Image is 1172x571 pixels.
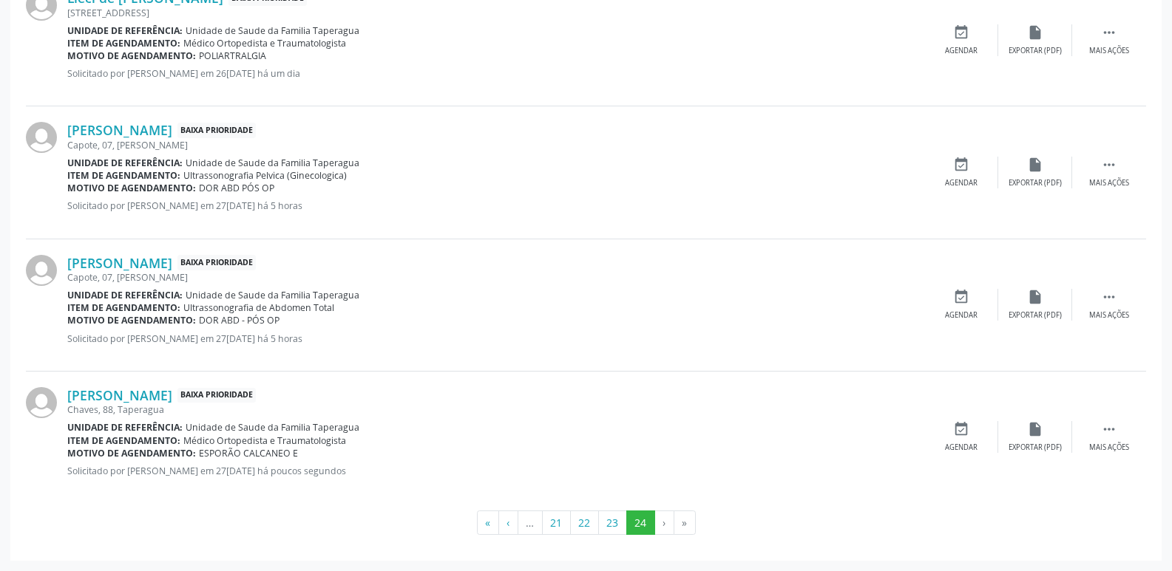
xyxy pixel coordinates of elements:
[1101,289,1117,305] i: 
[945,442,978,453] div: Agendar
[477,510,499,536] button: Go to first page
[598,510,627,536] button: Go to page 23
[26,122,57,153] img: img
[1089,178,1129,188] div: Mais ações
[953,289,969,305] i: event_available
[186,24,359,37] span: Unidade de Saude da Familia Taperagua
[26,387,57,418] img: img
[67,7,924,19] div: [STREET_ADDRESS]
[67,447,196,459] b: Motivo de agendamento:
[1089,310,1129,321] div: Mais ações
[1027,289,1043,305] i: insert_drive_file
[1027,421,1043,437] i: insert_drive_file
[953,421,969,437] i: event_available
[945,178,978,188] div: Agendar
[67,24,183,37] b: Unidade de referência:
[945,46,978,56] div: Agendar
[67,169,180,182] b: Item de agendamento:
[1089,442,1129,453] div: Mais ações
[67,67,924,80] p: Solicitado por [PERSON_NAME] em 26[DATE] há um dia
[177,388,256,403] span: Baixa Prioridade
[186,157,359,169] span: Unidade de Saude da Familia Taperagua
[1009,46,1062,56] div: Exportar (PDF)
[186,289,359,301] span: Unidade de Saude da Familia Taperagua
[67,139,924,151] div: Capote, 07, [PERSON_NAME]
[1009,178,1062,188] div: Exportar (PDF)
[199,447,298,459] span: ESPORÃO CALCANEO E
[1027,157,1043,173] i: insert_drive_file
[67,421,183,434] b: Unidade de referência:
[67,289,183,301] b: Unidade de referência:
[67,182,196,194] b: Motivo de agendamento:
[199,182,274,194] span: DOR ABD PÓS OP
[183,169,347,182] span: Ultrassonografia Pelvica (Ginecologica)
[67,387,172,403] a: [PERSON_NAME]
[183,301,334,314] span: Ultrassonografia de Abdomen Total
[498,510,518,536] button: Go to previous page
[945,310,978,321] div: Agendar
[953,157,969,173] i: event_available
[1009,442,1062,453] div: Exportar (PDF)
[67,314,196,326] b: Motivo de agendamento:
[67,122,172,138] a: [PERSON_NAME]
[199,314,280,326] span: DOR ABD - PÓS OP
[183,434,346,447] span: Médico Ortopedista e Traumatologista
[67,199,924,212] p: Solicitado por [PERSON_NAME] em 27[DATE] há 5 horas
[953,24,969,41] i: event_available
[26,255,57,286] img: img
[67,49,196,62] b: Motivo de agendamento:
[1101,421,1117,437] i: 
[1101,157,1117,173] i: 
[542,510,571,536] button: Go to page 21
[570,510,599,536] button: Go to page 22
[67,332,924,345] p: Solicitado por [PERSON_NAME] em 27[DATE] há 5 horas
[67,37,180,49] b: Item de agendamento:
[67,434,180,447] b: Item de agendamento:
[67,403,924,416] div: Chaves, 88, Taperagua
[183,37,346,49] span: Médico Ortopedista e Traumatologista
[1009,310,1062,321] div: Exportar (PDF)
[1027,24,1043,41] i: insert_drive_file
[177,255,256,270] span: Baixa Prioridade
[67,271,924,284] div: Capote, 07, [PERSON_NAME]
[177,123,256,138] span: Baixa Prioridade
[1089,46,1129,56] div: Mais ações
[626,510,655,536] button: Go to page 24
[1101,24,1117,41] i: 
[67,465,924,477] p: Solicitado por [PERSON_NAME] em 27[DATE] há poucos segundos
[67,157,183,169] b: Unidade de referência:
[199,49,266,62] span: POLIARTRALGIA
[67,301,180,314] b: Item de agendamento:
[26,510,1146,536] ul: Pagination
[186,421,359,434] span: Unidade de Saude da Familia Taperagua
[67,255,172,271] a: [PERSON_NAME]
